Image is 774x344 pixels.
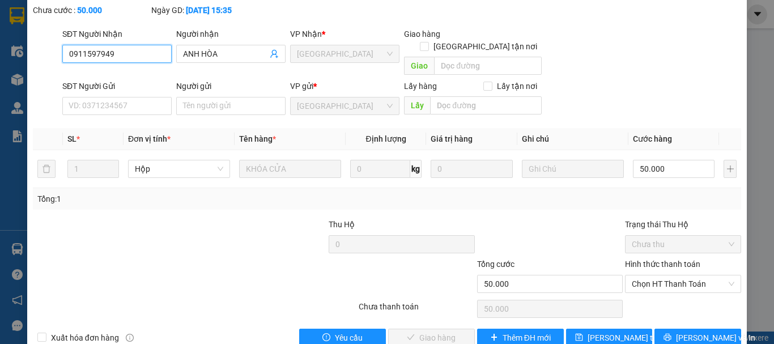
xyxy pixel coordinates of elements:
div: Người nhận [176,28,286,40]
span: plus [490,333,498,342]
div: Chưa cước : [33,4,149,16]
span: Cước hàng [633,134,672,143]
div: SĐT Người Gửi [62,80,172,92]
b: 50.000 [77,6,102,15]
input: 0 [431,160,512,178]
span: Đà Lạt [297,45,393,62]
input: Ghi Chú [522,160,624,178]
span: printer [664,333,671,342]
span: SL [67,134,76,143]
input: Dọc đường [430,96,542,114]
span: Yêu cầu [335,332,363,344]
span: Giá trị hàng [431,134,473,143]
span: Hộp [135,160,223,177]
span: Lấy [404,96,430,114]
span: VP Nhận [290,29,322,39]
th: Ghi chú [517,128,628,150]
span: [GEOGRAPHIC_DATA] tận nơi [429,40,542,53]
span: Định lượng [365,134,406,143]
span: Tên hàng [239,134,276,143]
span: Tổng cước [477,260,514,269]
span: Đà Nẵng [297,97,393,114]
span: exclamation-circle [322,333,330,342]
span: Thêm ĐH mới [503,332,551,344]
span: save [575,333,583,342]
div: VP gửi [290,80,399,92]
div: Người gửi [176,80,286,92]
input: VD: Bàn, Ghế [239,160,341,178]
span: Thu Hộ [329,220,355,229]
div: Chưa thanh toán [358,300,476,320]
button: delete [37,160,56,178]
span: [PERSON_NAME] thay đổi [588,332,678,344]
span: user-add [270,49,279,58]
div: SĐT Người Nhận [62,28,172,40]
span: Lấy hàng [404,82,437,91]
span: Lấy tận nơi [492,80,542,92]
span: Đơn vị tính [128,134,171,143]
label: Hình thức thanh toán [625,260,700,269]
span: [PERSON_NAME] và In [676,332,755,344]
div: Trạng thái Thu Hộ [625,218,741,231]
span: Xuất hóa đơn hàng [46,332,124,344]
button: plus [724,160,737,178]
span: Chọn HT Thanh Toán [632,275,734,292]
span: Chưa thu [632,236,734,253]
b: [DATE] 15:35 [186,6,232,15]
span: Giao hàng [404,29,440,39]
span: kg [410,160,422,178]
div: Tổng: 1 [37,193,300,205]
input: Dọc đường [434,57,542,75]
span: info-circle [126,334,134,342]
div: Ngày GD: [151,4,267,16]
span: Giao [404,57,434,75]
